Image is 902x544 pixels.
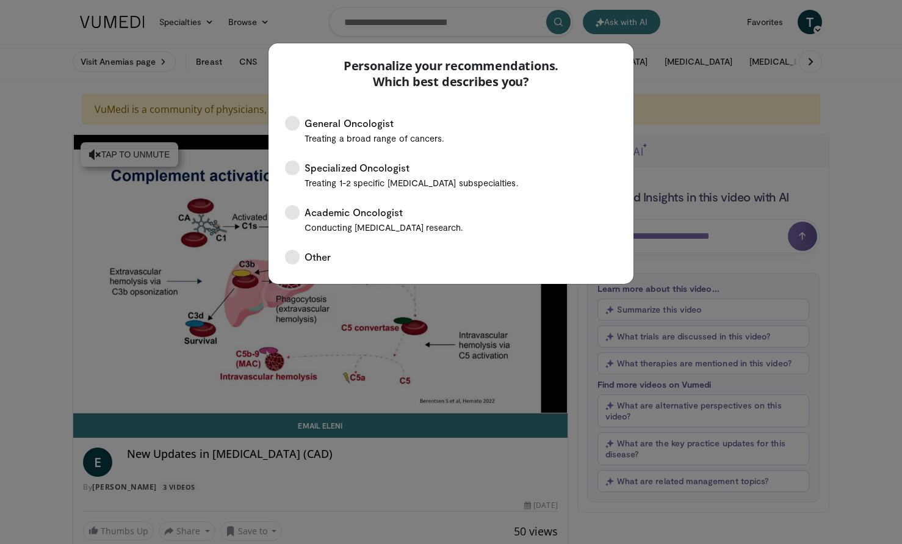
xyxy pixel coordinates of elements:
span: Academic Oncologist [305,205,463,235]
p: Personalize your recommendations. Which best describes you? [344,58,558,90]
small: Treating a broad range of cancers. [305,133,444,143]
span: Other [305,250,331,264]
small: Treating 1-2 specific [MEDICAL_DATA] subspecialties. [305,178,518,188]
span: General Oncologist [305,116,444,146]
span: Specialized Oncologist [305,161,518,190]
small: Conducting [MEDICAL_DATA] research. [305,222,463,233]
